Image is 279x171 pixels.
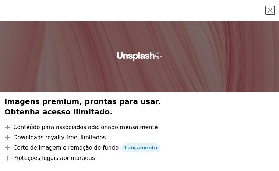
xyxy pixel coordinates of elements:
span: Lançamento [121,143,160,152]
li: Proteções legais aprimoradas [4,154,275,163]
h2: Imagens premium, prontas para usar. Obtenha acesso ilimitado. [4,96,275,117]
li: Downloads royalty-free ilimitados [4,133,275,142]
li: Conteúdo para associados adicionado mensalmente [4,123,275,132]
li: Corte de imagem e remoção de fundo [4,143,275,152]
